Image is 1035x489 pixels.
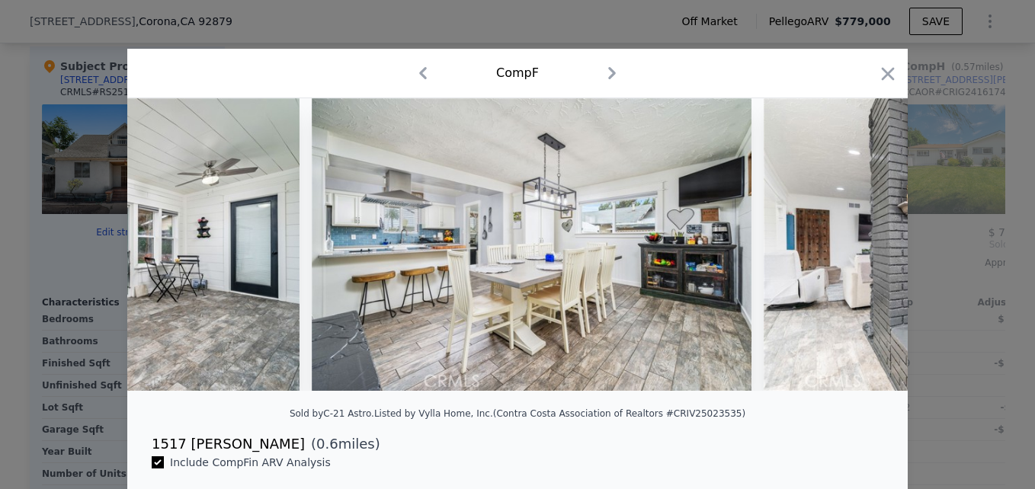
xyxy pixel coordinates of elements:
[305,433,380,455] span: ( miles)
[312,98,751,391] img: Property Img
[496,64,539,82] div: Comp F
[152,433,305,455] div: 1517 [PERSON_NAME]
[290,408,374,419] div: Sold by C-21 Astro .
[164,456,337,468] span: Include Comp F in ARV Analysis
[374,408,745,419] div: Listed by Vylla Home, Inc. (Contra Costa Association of Realtors #CRIV25023535)
[316,436,338,452] span: 0.6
